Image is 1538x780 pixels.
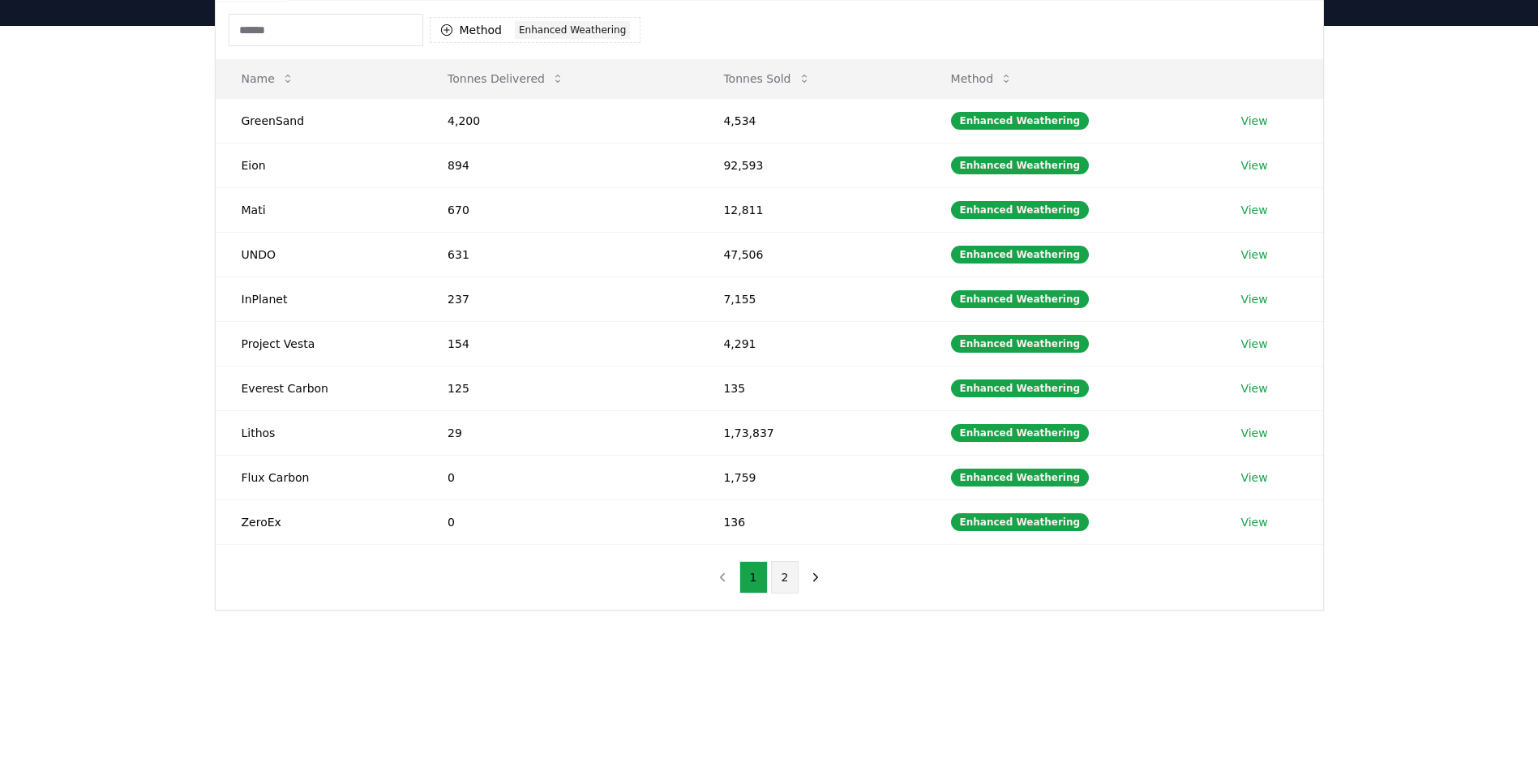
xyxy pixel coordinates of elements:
td: 0 [422,499,697,544]
div: Enhanced Weathering [951,156,1090,174]
td: Everest Carbon [216,366,422,410]
td: 47,506 [697,232,924,276]
div: Enhanced Weathering [951,379,1090,397]
button: Method [938,62,1026,95]
td: Lithos [216,410,422,455]
td: 631 [422,232,697,276]
a: View [1240,380,1267,396]
td: 136 [697,499,924,544]
td: 1,73,837 [697,410,924,455]
div: Enhanced Weathering [951,335,1090,353]
td: 4,200 [422,98,697,143]
a: View [1240,425,1267,441]
td: 7,155 [697,276,924,321]
div: Enhanced Weathering [951,469,1090,486]
td: 29 [422,410,697,455]
div: Enhanced Weathering [951,424,1090,442]
button: 1 [739,561,768,594]
div: Enhanced Weathering [951,290,1090,308]
div: Enhanced Weathering [951,246,1090,264]
td: 125 [422,366,697,410]
td: 4,291 [697,321,924,366]
a: View [1240,336,1267,352]
button: Name [229,62,307,95]
button: Tonnes Sold [710,62,823,95]
button: MethodEnhanced Weathering [430,17,641,43]
a: View [1240,469,1267,486]
div: Enhanced Weathering [951,201,1090,219]
td: 4,534 [697,98,924,143]
button: Tonnes Delivered [435,62,577,95]
a: View [1240,113,1267,129]
td: 92,593 [697,143,924,187]
td: InPlanet [216,276,422,321]
td: 12,811 [697,187,924,232]
a: View [1240,291,1267,307]
td: 0 [422,455,697,499]
td: 670 [422,187,697,232]
div: Enhanced Weathering [515,21,630,39]
a: View [1240,202,1267,218]
td: Flux Carbon [216,455,422,499]
td: 237 [422,276,697,321]
td: 135 [697,366,924,410]
td: 894 [422,143,697,187]
td: Mati [216,187,422,232]
td: 1,759 [697,455,924,499]
td: Eion [216,143,422,187]
a: View [1240,157,1267,174]
div: Enhanced Weathering [951,513,1090,531]
td: 154 [422,321,697,366]
button: 2 [771,561,799,594]
td: ZeroEx [216,499,422,544]
td: GreenSand [216,98,422,143]
button: next page [802,561,829,594]
div: Enhanced Weathering [951,112,1090,130]
td: UNDO [216,232,422,276]
a: View [1240,246,1267,263]
td: Project Vesta [216,321,422,366]
a: View [1240,514,1267,530]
